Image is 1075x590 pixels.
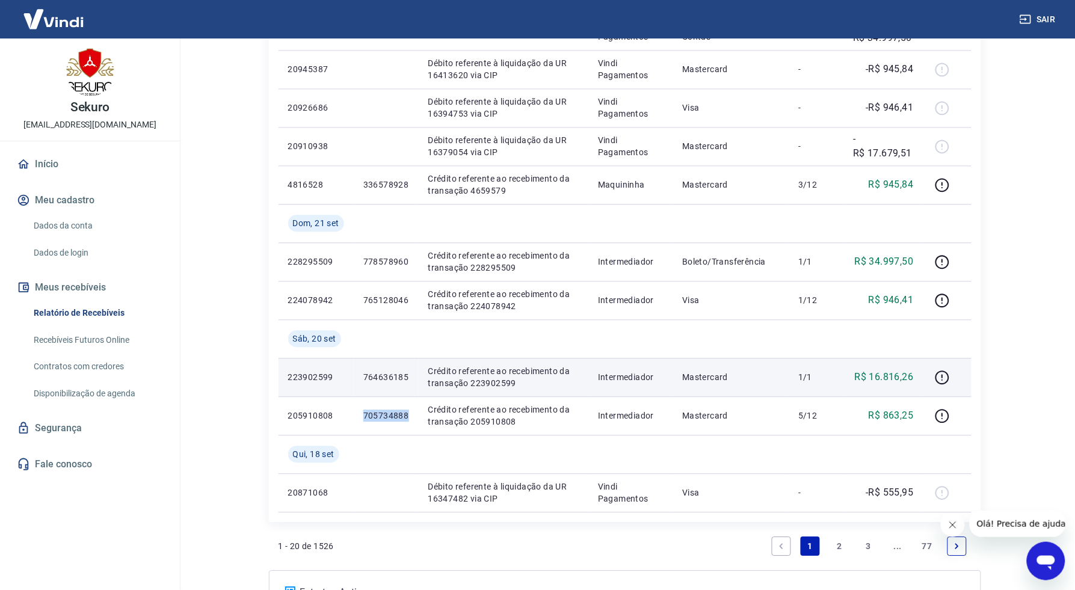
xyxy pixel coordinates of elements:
button: Meus recebíveis [14,274,165,301]
iframe: Fechar mensagem [941,513,965,537]
a: Segurança [14,415,165,441]
a: Page 3 [859,536,878,556]
iframe: Mensagem da empresa [970,511,1065,537]
p: -R$ 17.679,51 [853,132,913,161]
p: 1/1 [798,256,834,268]
p: 20926686 [288,102,344,114]
p: -R$ 555,95 [866,485,914,500]
a: Disponibilização de agenda [29,381,165,406]
p: Visa [682,102,779,114]
a: Previous page [772,536,791,556]
p: 228295509 [288,256,344,268]
ul: Pagination [767,532,972,561]
p: R$ 946,41 [869,293,914,307]
a: Dados da conta [29,214,165,238]
p: Vindi Pagamentos [598,481,663,505]
p: Crédito referente ao recebimento da transação 224078942 [428,288,579,312]
p: Crédito referente ao recebimento da transação 4659579 [428,173,579,197]
p: Débito referente à liquidação da UR 16379054 via CIP [428,134,579,158]
p: 224078942 [288,294,344,306]
p: Mastercard [682,410,779,422]
p: Débito referente à liquidação da UR 16347482 via CIP [428,481,579,505]
span: Qui, 18 set [293,448,334,460]
p: 4816528 [288,179,344,191]
p: 20871068 [288,487,344,499]
p: 20910938 [288,140,344,152]
p: 205910808 [288,410,344,422]
p: Débito referente à liquidação da UR 16413620 via CIP [428,57,579,81]
p: Mastercard [682,179,779,191]
a: Jump forward [889,536,908,556]
p: R$ 863,25 [869,408,914,423]
p: [EMAIL_ADDRESS][DOMAIN_NAME] [23,118,156,131]
a: Relatório de Recebíveis [29,301,165,325]
p: Débito referente à liquidação da UR 16394753 via CIP [428,96,579,120]
p: 1/12 [798,294,834,306]
p: Mastercard [682,371,779,383]
p: R$ 945,84 [869,177,914,192]
a: Page 2 [830,536,849,556]
p: Intermediador [598,294,663,306]
p: - [798,140,834,152]
p: Crédito referente ao recebimento da transação 223902599 [428,365,579,389]
p: Crédito referente ao recebimento da transação 205910808 [428,404,579,428]
p: 765128046 [363,294,409,306]
img: Vindi [14,1,93,37]
a: Page 77 [917,536,937,556]
p: -R$ 946,41 [866,100,914,115]
p: Crédito referente ao recebimento da transação 228295509 [428,250,579,274]
p: -R$ 945,84 [866,62,914,76]
p: Vindi Pagamentos [598,134,663,158]
p: Maquininha [598,179,663,191]
p: 223902599 [288,371,344,383]
p: 764636185 [363,371,409,383]
span: Dom, 21 set [293,217,339,229]
p: R$ 16.816,26 [855,370,914,384]
span: Sáb, 20 set [293,333,336,345]
p: - [798,63,834,75]
p: 336578928 [363,179,409,191]
p: Boleto/Transferência [682,256,779,268]
p: 1 - 20 de 1526 [279,540,334,552]
p: Vindi Pagamentos [598,57,663,81]
button: Sair [1017,8,1061,31]
span: Olá! Precisa de ajuda? [7,8,101,18]
a: Contratos com credores [29,354,165,379]
p: - [798,102,834,114]
img: 4ab18f27-50af-47fe-89fd-c60660b529e2.jpeg [66,48,114,96]
p: Vindi Pagamentos [598,96,663,120]
p: Intermediador [598,410,663,422]
p: Mastercard [682,140,779,152]
p: 3/12 [798,179,834,191]
p: Intermediador [598,371,663,383]
iframe: Botão para abrir a janela de mensagens [1027,542,1065,580]
p: 705734888 [363,410,409,422]
p: - [798,487,834,499]
a: Fale conosco [14,451,165,478]
p: Visa [682,487,779,499]
p: Intermediador [598,256,663,268]
p: 20945387 [288,63,344,75]
p: Mastercard [682,63,779,75]
button: Meu cadastro [14,187,165,214]
a: Dados de login [29,241,165,265]
a: Início [14,151,165,177]
p: R$ 34.997,50 [855,254,914,269]
p: 1/1 [798,371,834,383]
a: Next page [947,536,967,556]
p: Sekuro [70,101,110,114]
p: 5/12 [798,410,834,422]
p: Visa [682,294,779,306]
a: Page 1 is your current page [801,536,820,556]
a: Recebíveis Futuros Online [29,328,165,352]
p: 778578960 [363,256,409,268]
